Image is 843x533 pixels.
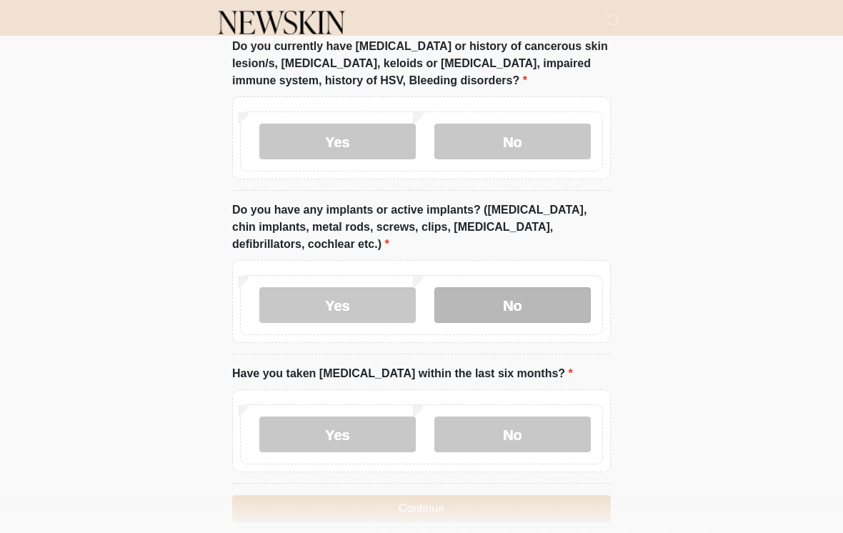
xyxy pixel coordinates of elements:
label: Yes [259,287,416,323]
label: Do you have any implants or active implants? ([MEDICAL_DATA], chin implants, metal rods, screws, ... [232,201,611,253]
label: No [434,124,591,159]
label: Yes [259,417,416,452]
label: Yes [259,124,416,159]
label: No [434,417,591,452]
label: Have you taken [MEDICAL_DATA] within the last six months? [232,365,573,382]
label: No [434,287,591,323]
label: Do you currently have [MEDICAL_DATA] or history of cancerous skin lesion/s, [MEDICAL_DATA], keloi... [232,38,611,89]
img: Newskin Logo [218,11,345,35]
button: Continue [232,495,611,522]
